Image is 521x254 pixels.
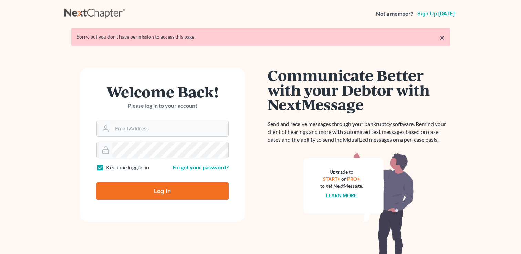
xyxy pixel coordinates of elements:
a: PRO+ [347,176,360,182]
p: Please log in to your account [96,102,229,110]
h1: Communicate Better with your Debtor with NextMessage [268,68,450,112]
input: Email Address [112,121,228,136]
a: START+ [323,176,340,182]
p: Send and receive messages through your bankruptcy software. Remind your client of hearings and mo... [268,120,450,144]
div: Sorry, but you don't have permission to access this page [77,33,445,40]
div: to get NextMessage. [320,182,363,189]
span: or [341,176,346,182]
input: Log In [96,182,229,200]
a: Forgot your password? [173,164,229,170]
strong: Not a member? [376,10,413,18]
a: Learn more [326,192,357,198]
h1: Welcome Back! [96,84,229,99]
a: × [440,33,445,42]
label: Keep me logged in [106,163,149,171]
div: Upgrade to [320,169,363,176]
a: Sign up [DATE]! [416,11,457,17]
